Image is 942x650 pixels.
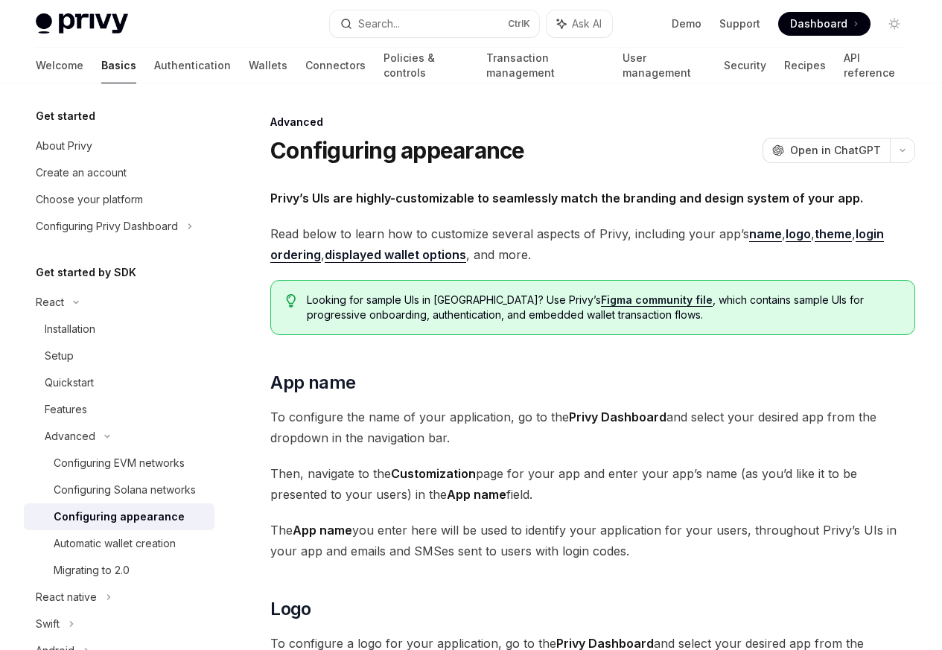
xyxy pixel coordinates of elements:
a: API reference [844,48,906,83]
span: The you enter here will be used to identify your application for your users, throughout Privy’s U... [270,520,915,561]
a: Figma community file [601,293,713,307]
a: Welcome [36,48,83,83]
span: To configure the name of your application, go to the and select your desired app from the dropdow... [270,407,915,448]
a: Recipes [784,48,826,83]
a: Configuring appearance [24,503,214,530]
div: Configuring EVM networks [54,454,185,472]
a: Automatic wallet creation [24,530,214,557]
a: User management [623,48,707,83]
span: Ctrl K [508,18,530,30]
a: logo [786,226,811,242]
a: Choose your platform [24,186,214,213]
button: Search...CtrlK [330,10,539,37]
strong: Privy’s UIs are highly-customizable to seamlessly match the branding and design system of your app. [270,191,863,205]
a: name [749,226,782,242]
span: Logo [270,597,311,621]
button: Toggle dark mode [882,12,906,36]
a: Authentication [154,48,231,83]
strong: Privy Dashboard [569,410,666,424]
span: Read below to learn how to customize several aspects of Privy, including your app’s , , , , , and... [270,223,915,265]
div: Search... [358,15,400,33]
a: Features [24,396,214,423]
svg: Tip [286,294,296,308]
span: Then, navigate to the page for your app and enter your app’s name (as you’d like it to be present... [270,463,915,505]
a: Setup [24,342,214,369]
a: Migrating to 2.0 [24,557,214,584]
a: Installation [24,316,214,342]
span: App name [270,371,355,395]
div: Choose your platform [36,191,143,208]
div: Configuring Privy Dashboard [36,217,178,235]
div: Features [45,401,87,418]
img: light logo [36,13,128,34]
a: Configuring EVM networks [24,450,214,477]
a: Transaction management [486,48,604,83]
div: Configuring Solana networks [54,481,196,499]
div: Setup [45,347,74,365]
div: React [36,293,64,311]
a: Policies & controls [384,48,468,83]
span: Open in ChatGPT [790,143,881,158]
div: React native [36,588,97,606]
a: Create an account [24,159,214,186]
a: Quickstart [24,369,214,396]
a: Demo [672,16,701,31]
div: Installation [45,320,95,338]
span: Looking for sample UIs in [GEOGRAPHIC_DATA]? Use Privy’s , which contains sample UIs for progress... [307,293,900,322]
a: About Privy [24,133,214,159]
div: Migrating to 2.0 [54,561,130,579]
a: Wallets [249,48,287,83]
a: Security [724,48,766,83]
a: Basics [101,48,136,83]
div: About Privy [36,137,92,155]
span: Dashboard [790,16,847,31]
h5: Get started by SDK [36,264,136,281]
span: Ask AI [572,16,602,31]
button: Open in ChatGPT [763,138,890,163]
button: Ask AI [547,10,612,37]
a: Configuring Solana networks [24,477,214,503]
div: Automatic wallet creation [54,535,176,552]
div: Configuring appearance [54,508,185,526]
strong: Customization [391,466,476,481]
strong: App name [293,523,352,538]
a: Connectors [305,48,366,83]
a: Dashboard [778,12,871,36]
div: Advanced [270,115,915,130]
div: Swift [36,615,60,633]
a: displayed wallet options [325,247,466,263]
h1: Configuring appearance [270,137,525,164]
div: Create an account [36,164,127,182]
div: Advanced [45,427,95,445]
a: theme [815,226,852,242]
a: Support [719,16,760,31]
strong: App name [447,487,506,502]
div: Quickstart [45,374,94,392]
h5: Get started [36,107,95,125]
